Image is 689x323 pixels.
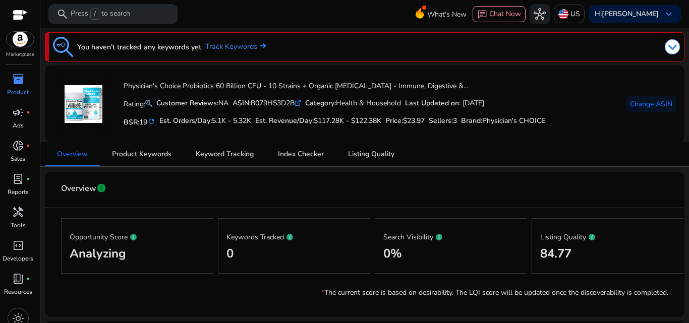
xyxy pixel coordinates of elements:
[6,51,34,58] p: Marketplace
[530,4,550,24] button: hub
[385,117,425,125] h5: Price:
[630,99,672,109] span: Change ASIN
[56,8,69,20] span: search
[65,85,102,123] img: 810wCtCHD-L.jpg
[11,154,25,163] p: Sales
[305,98,336,108] b: Category:
[147,117,155,126] mat-icon: refresh
[489,9,521,19] span: Chat Now
[626,96,676,112] button: Change ASIN
[257,43,266,49] img: arrow-right.svg
[90,9,99,20] span: /
[4,287,32,296] p: Resources
[477,10,487,20] span: chat
[595,11,659,18] p: Hi
[255,117,381,125] h5: Est. Revenue/Day:
[26,110,30,114] span: fiber_manual_record
[112,151,171,158] span: Product Keywords
[226,230,362,242] p: Keywords Tracked
[11,221,26,230] p: Tools
[663,8,675,20] span: keyboard_arrow_down
[305,98,401,108] div: Health & Household
[461,116,481,125] span: Brand
[12,173,24,185] span: lab_profile
[233,98,251,108] b: ASIN:
[12,140,24,152] span: donut_small
[570,5,580,23] p: US
[26,144,30,148] span: fiber_manual_record
[124,82,545,91] h4: Physician's Choice Probiotics 60 Billion CFU - 10 Strains + Organic [MEDICAL_DATA] - Immune, Dige...
[70,246,205,261] h2: Analyzing
[12,106,24,118] span: campaign
[226,246,362,261] h2: 0
[139,117,147,127] span: 19
[196,151,254,158] span: Keyword Tracking
[482,116,545,125] span: Physician's CHOICE
[124,116,155,127] h5: BSR:
[156,98,228,108] div: NA
[665,39,680,54] img: dropdown-arrow.svg
[558,9,568,19] img: us.svg
[57,151,88,158] span: Overview
[405,98,459,108] b: Last Updated on
[403,116,425,125] span: $23.97
[3,254,33,263] p: Developers
[7,32,34,47] img: amazon.svg
[212,116,251,125] span: 5.1K - 5.32K
[12,73,24,85] span: inventory_2
[124,97,152,109] p: Rating:
[321,287,668,298] p: The current score is based on desirability. The LQI score will be updated once the discoverabilit...
[26,277,30,281] span: fiber_manual_record
[205,41,266,52] a: Track Keywords
[26,177,30,181] span: fiber_manual_record
[156,98,218,108] b: Customer Reviews:
[53,37,73,57] img: keyword-tracking.svg
[7,88,29,97] p: Product
[429,117,457,125] h5: Sellers:
[71,9,130,20] p: Press to search
[383,230,519,242] p: Search Visibility
[8,187,29,197] p: Reports
[278,151,324,158] span: Index Checker
[427,6,467,23] span: What's New
[77,41,201,53] h3: You haven't tracked any keywords yet
[540,246,675,261] h2: 84.77
[405,98,484,108] div: : [DATE]
[13,121,24,130] p: Ads
[61,180,96,198] span: Overview
[233,98,301,108] div: B079H53D2B
[70,230,205,242] p: Opportunity Score
[602,9,659,19] b: [PERSON_NAME]
[96,183,106,193] span: info
[12,273,24,285] span: book_4
[534,8,546,20] span: hub
[12,239,24,251] span: code_blocks
[473,6,526,22] button: chatChat Now
[453,116,457,125] span: 3
[314,116,381,125] span: $117.28K - $122.38K
[12,206,24,218] span: handyman
[383,246,519,261] h2: 0%
[159,117,251,125] h5: Est. Orders/Day:
[348,151,394,158] span: Listing Quality
[540,230,675,242] p: Listing Quality
[461,117,545,125] h5: :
